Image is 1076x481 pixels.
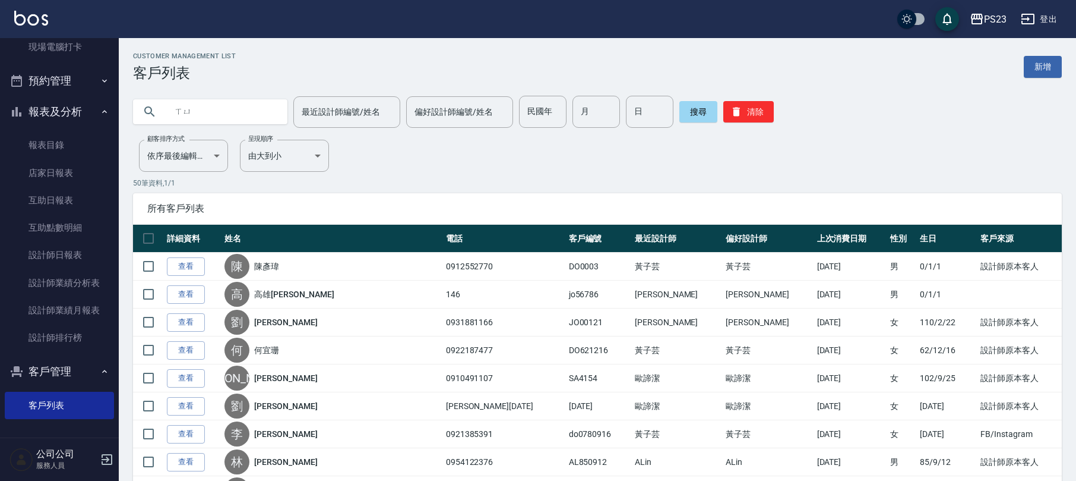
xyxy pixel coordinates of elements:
[443,309,566,337] td: 0931881166
[632,448,723,476] td: ALin
[917,337,977,364] td: 62/12/16
[566,337,632,364] td: DO621216
[167,341,205,360] a: 查看
[723,101,774,122] button: 清除
[977,309,1062,337] td: 設計師原本客人
[566,420,632,448] td: do0780916
[5,356,114,387] button: 客戶管理
[443,281,566,309] td: 146
[14,11,48,26] img: Logo
[887,448,917,476] td: 男
[254,428,317,440] a: [PERSON_NAME]
[887,420,917,448] td: 女
[167,425,205,444] a: 查看
[167,313,205,332] a: 查看
[887,337,917,364] td: 女
[917,364,977,392] td: 102/9/25
[632,309,723,337] td: [PERSON_NAME]
[254,260,279,272] a: 陳彥瑋
[224,394,249,419] div: 劉
[254,288,334,300] a: 高雄[PERSON_NAME]
[443,364,566,392] td: 0910491107
[10,448,33,471] img: Person
[814,281,887,309] td: [DATE]
[814,420,887,448] td: [DATE]
[248,134,273,143] label: 呈現順序
[254,372,317,384] a: [PERSON_NAME]
[139,140,228,172] div: 依序最後編輯時間
[443,337,566,364] td: 0922187477
[5,324,114,351] a: 設計師排行榜
[5,392,114,419] a: 客戶列表
[917,225,977,253] th: 生日
[935,7,959,31] button: save
[632,281,723,309] td: [PERSON_NAME]
[814,392,887,420] td: [DATE]
[632,225,723,253] th: 最近設計師
[917,253,977,281] td: 0/1/1
[814,253,887,281] td: [DATE]
[443,448,566,476] td: 0954122376
[224,449,249,474] div: 林
[167,285,205,304] a: 查看
[723,448,814,476] td: ALin
[254,456,317,468] a: [PERSON_NAME]
[5,187,114,214] a: 互助日報表
[443,392,566,420] td: [PERSON_NAME][DATE]
[723,420,814,448] td: 黃子芸
[723,253,814,281] td: 黃子芸
[566,281,632,309] td: jo56786
[5,214,114,241] a: 互助點數明細
[224,422,249,447] div: 李
[5,33,114,61] a: 現場電腦打卡
[814,225,887,253] th: 上次消費日期
[723,337,814,364] td: 黃子芸
[566,392,632,420] td: [DATE]
[224,338,249,363] div: 何
[723,281,814,309] td: [PERSON_NAME]
[814,337,887,364] td: [DATE]
[167,453,205,471] a: 查看
[679,101,717,122] button: 搜尋
[977,420,1062,448] td: FB/Instagram
[887,392,917,420] td: 女
[977,364,1062,392] td: 設計師原本客人
[917,420,977,448] td: [DATE]
[566,448,632,476] td: AL850912
[166,96,278,128] input: 搜尋關鍵字
[632,420,723,448] td: 黃子芸
[443,225,566,253] th: 電話
[887,364,917,392] td: 女
[632,253,723,281] td: 黃子芸
[5,131,114,159] a: 報表目錄
[224,310,249,335] div: 劉
[5,269,114,297] a: 設計師業績分析表
[977,225,1062,253] th: 客戶來源
[133,178,1062,188] p: 50 筆資料, 1 / 1
[965,7,1011,32] button: PS23
[984,12,1007,27] div: PS23
[133,52,236,60] h2: Customer Management List
[887,281,917,309] td: 男
[167,369,205,388] a: 查看
[977,392,1062,420] td: 設計師原本客人
[224,366,249,391] div: [PERSON_NAME]
[917,392,977,420] td: [DATE]
[254,400,317,412] a: [PERSON_NAME]
[5,65,114,96] button: 預約管理
[723,392,814,420] td: 歐諦潔
[723,225,814,253] th: 偏好設計師
[224,254,249,279] div: 陳
[443,420,566,448] td: 0921385391
[5,241,114,269] a: 設計師日報表
[977,337,1062,364] td: 設計師原本客人
[917,448,977,476] td: 85/9/12
[240,140,329,172] div: 由大到小
[36,448,97,460] h5: 公司公司
[167,257,205,276] a: 查看
[887,253,917,281] td: 男
[917,281,977,309] td: 0/1/1
[1016,8,1062,30] button: 登出
[814,309,887,337] td: [DATE]
[566,253,632,281] td: DO0003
